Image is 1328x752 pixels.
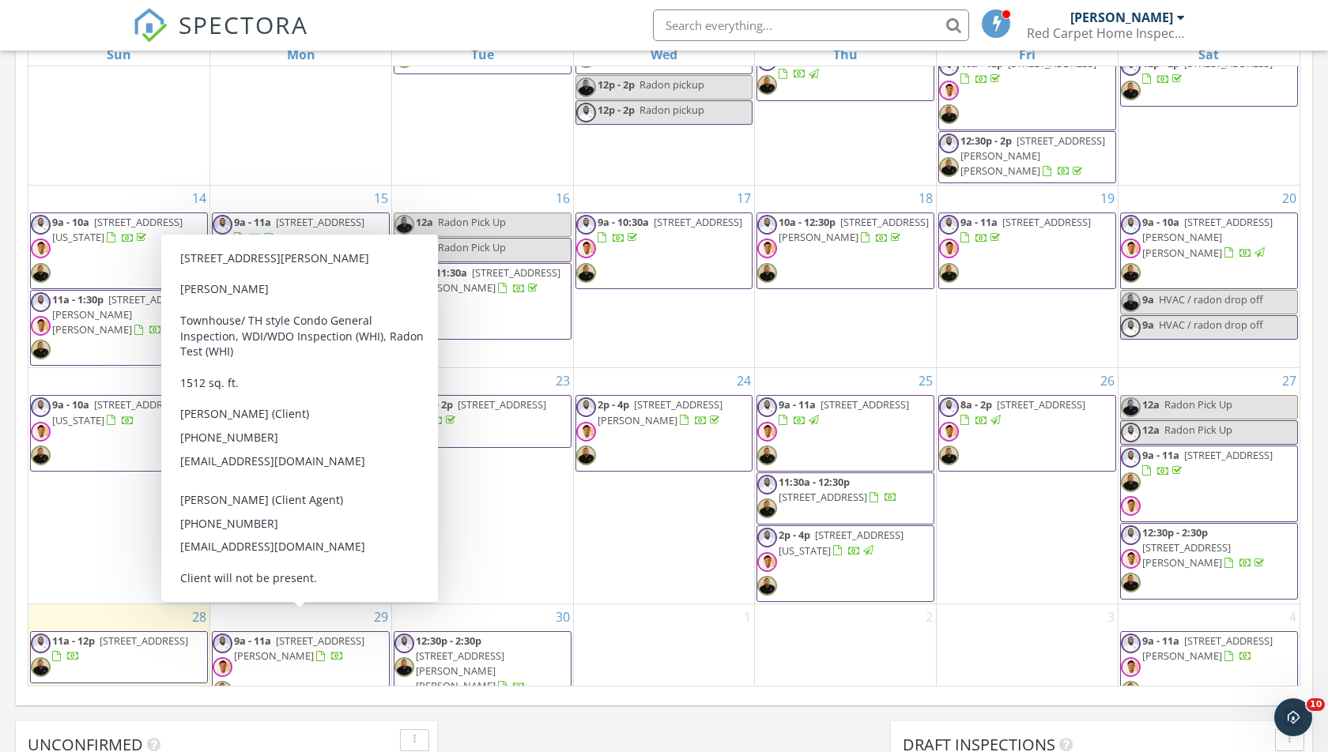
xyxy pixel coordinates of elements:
[28,368,210,604] td: Go to September 21, 2025
[1307,698,1325,711] span: 10
[598,77,635,92] span: 12p - 2p
[1164,423,1232,437] span: Radon Pick Up
[371,186,391,211] a: Go to September 15, 2025
[1142,292,1154,306] span: 9a
[468,43,497,66] a: Tuesday
[757,528,777,547] img: dec.2018profile1030x829.1.jpeg
[394,395,572,447] a: 12p - 2p [STREET_ADDRESS]
[52,292,104,306] span: 11a - 1:30p
[371,368,391,393] a: Go to September 22, 2025
[416,265,560,295] a: 9a - 11:30a [STREET_ADDRESS][PERSON_NAME]
[1121,573,1141,592] img: 480844e8da894c13972230cb6b11aee6.jpeg
[734,186,754,211] a: Go to September 17, 2025
[1070,9,1173,25] div: [PERSON_NAME]
[757,475,777,494] img: dec.2018profile1030x829.1.jpeg
[960,215,1091,244] a: 9a - 11a [STREET_ADDRESS]
[416,649,504,693] span: [STREET_ADDRESS][PERSON_NAME][PERSON_NAME]
[757,498,777,518] img: 480844e8da894c13972230cb6b11aee6.jpeg
[573,186,755,368] td: Go to September 17, 2025
[416,265,560,295] span: [STREET_ADDRESS][PERSON_NAME]
[598,397,722,427] a: 2p - 4p [STREET_ADDRESS][PERSON_NAME]
[779,528,904,557] a: 2p - 4p [STREET_ADDRESS][US_STATE]
[939,446,959,465] img: 480844e8da894c13972230cb6b11aee6.jpeg
[938,54,1116,130] a: 10a - 12p [STREET_ADDRESS]
[52,215,89,229] span: 9a - 10a
[915,186,936,211] a: Go to September 18, 2025
[779,475,897,504] a: 11:30a - 12:30p [STREET_ADDRESS]
[30,212,208,289] a: 9a - 10a [STREET_ADDRESS][US_STATE]
[1159,318,1263,332] span: HVAC / radon drop off
[757,239,777,258] img: ricci.jpeg
[1159,292,1263,306] span: HVAC / radon drop off
[1120,446,1298,522] a: 9a - 11a [STREET_ADDRESS]
[1097,186,1118,211] a: Go to September 19, 2025
[757,263,777,283] img: 480844e8da894c13972230cb6b11aee6.jpeg
[576,215,596,235] img: dec.2018profile1030x829.1.jpeg
[212,631,390,708] a: 9a - 11a [STREET_ADDRESS][PERSON_NAME]
[1120,523,1298,600] a: 12:30p - 2:30p [STREET_ADDRESS][PERSON_NAME]
[189,368,209,393] a: Go to September 21, 2025
[416,265,467,280] span: 9a - 11:30a
[1142,525,1208,540] span: 12:30p - 2:30p
[31,422,51,442] img: ricci.jpeg
[755,603,937,709] td: Go to October 2, 2025
[1142,215,1179,229] span: 9a - 10a
[939,81,959,100] img: ricci.jpeg
[31,215,51,235] img: dec.2018profile1030x829.1.jpeg
[1121,397,1141,417] img: 480844e8da894c13972230cb6b11aee6.jpeg
[234,634,271,648] span: 9a - 11a
[52,397,183,427] a: 9a - 10a [STREET_ADDRESS][US_STATE]
[394,289,414,309] img: ricci.jpeg
[1142,634,1273,663] span: [STREET_ADDRESS][PERSON_NAME]
[31,292,51,312] img: dec.2018profile1030x829.1.jpeg
[1121,81,1141,100] img: 480844e8da894c13972230cb6b11aee6.jpeg
[52,215,183,244] a: 9a - 10a [STREET_ADDRESS][US_STATE]
[922,604,936,630] a: Go to October 2, 2025
[779,215,929,244] a: 10a - 12:30p [STREET_ADDRESS][PERSON_NAME]
[937,368,1119,604] td: Go to September 26, 2025
[1121,215,1141,235] img: dec.2018profile1030x829.1.jpeg
[779,397,909,427] a: 9a - 11a [STREET_ADDRESS]
[598,215,649,229] span: 9a - 10:30a
[100,634,188,648] span: [STREET_ADDRESS]
[31,239,51,258] img: ricci.jpeg
[371,604,391,630] a: Go to September 29, 2025
[779,397,816,412] span: 9a - 11a
[960,133,1105,178] span: [STREET_ADDRESS][PERSON_NAME][PERSON_NAME]
[741,604,754,630] a: Go to October 1, 2025
[1279,186,1300,211] a: Go to September 20, 2025
[52,634,188,663] a: 11a - 12p [STREET_ADDRESS]
[1121,423,1141,442] img: dec.2018profile1030x829.1.jpeg
[779,490,867,504] span: [STREET_ADDRESS]
[1121,525,1141,545] img: dec.2018profile1030x829.1.jpeg
[779,528,904,557] span: [STREET_ADDRESS][US_STATE]
[1121,239,1141,258] img: ricci.jpeg
[394,631,572,697] a: 12:30p - 2:30p [STREET_ADDRESS][PERSON_NAME][PERSON_NAME]
[31,397,51,417] img: dec.2018profile1030x829.1.jpeg
[213,657,232,677] img: ricci.jpeg
[1142,540,1231,570] span: [STREET_ADDRESS][PERSON_NAME]
[1142,448,1179,462] span: 9a - 11a
[937,603,1119,709] td: Go to October 3, 2025
[960,397,1085,427] a: 8a - 2p [STREET_ADDRESS]
[52,215,183,244] span: [STREET_ADDRESS][US_STATE]
[1164,397,1232,412] span: Radon Pick Up
[30,290,208,367] a: 11a - 1:30p [STREET_ADDRESS][PERSON_NAME][PERSON_NAME]
[458,397,546,412] span: [STREET_ADDRESS]
[960,133,1012,148] span: 12:30p - 2p
[575,212,753,289] a: 9a - 10:30a [STREET_ADDRESS]
[1027,25,1185,41] div: Red Carpet Home Inspections
[779,528,810,542] span: 2p - 4p
[576,239,596,258] img: ricci.jpeg
[213,263,232,283] img: 480844e8da894c13972230cb6b11aee6.jpeg
[960,133,1105,178] a: 12:30p - 2p [STREET_ADDRESS][PERSON_NAME][PERSON_NAME]
[1016,43,1039,66] a: Friday
[1097,368,1118,393] a: Go to September 26, 2025
[104,43,134,66] a: Sunday
[960,215,998,229] span: 9a - 11a
[1286,604,1300,630] a: Go to October 4, 2025
[647,43,681,66] a: Wednesday
[1121,634,1141,653] img: dec.2018profile1030x829.1.jpeg
[1002,215,1091,229] span: [STREET_ADDRESS]
[757,397,777,417] img: dec.2018profile1030x829.1.jpeg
